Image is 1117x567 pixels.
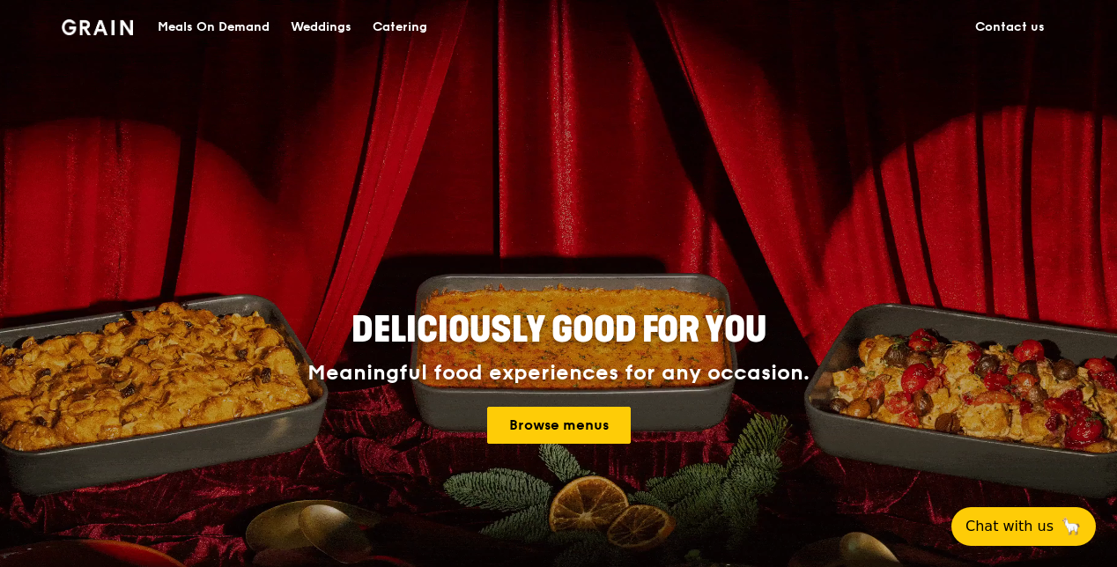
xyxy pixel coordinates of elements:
div: Weddings [291,1,351,54]
div: Meals On Demand [158,1,270,54]
a: Contact us [965,1,1055,54]
span: Chat with us [965,516,1054,537]
div: Catering [373,1,427,54]
img: Grain [62,19,133,35]
a: Browse menus [487,407,631,444]
button: Chat with us🦙 [951,507,1096,546]
a: Catering [362,1,438,54]
div: Meaningful food experiences for any occasion. [241,361,876,386]
span: Deliciously good for you [351,309,766,351]
a: Weddings [280,1,362,54]
span: 🦙 [1061,516,1082,537]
